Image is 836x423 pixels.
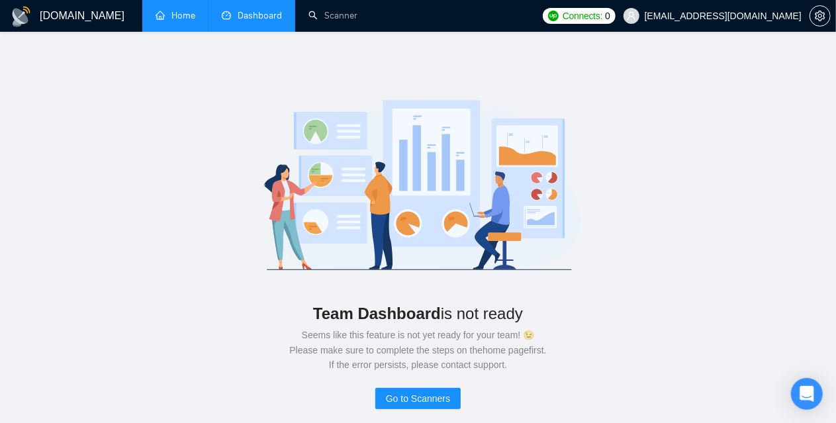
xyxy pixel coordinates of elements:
button: setting [810,5,831,26]
span: dashboard [222,11,231,20]
a: home page [483,345,529,355]
img: logo [11,6,32,27]
img: logo [230,85,607,283]
span: user [627,11,636,21]
span: 0 [605,9,610,23]
span: Go to Scanners [386,391,450,406]
a: homeHome [156,10,195,21]
a: setting [810,11,831,21]
a: searchScanner [308,10,357,21]
b: Team Dashboard [313,305,441,322]
span: Dashboard [238,10,282,21]
div: is not ready [42,299,794,328]
span: setting [810,11,830,21]
button: Go to Scanners [375,388,461,409]
div: Seems like this feature is not yet ready for your team! 😉 Please make sure to complete the steps ... [42,328,794,372]
img: upwork-logo.png [548,11,559,21]
div: Open Intercom Messenger [791,378,823,410]
span: Connects: [563,9,602,23]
